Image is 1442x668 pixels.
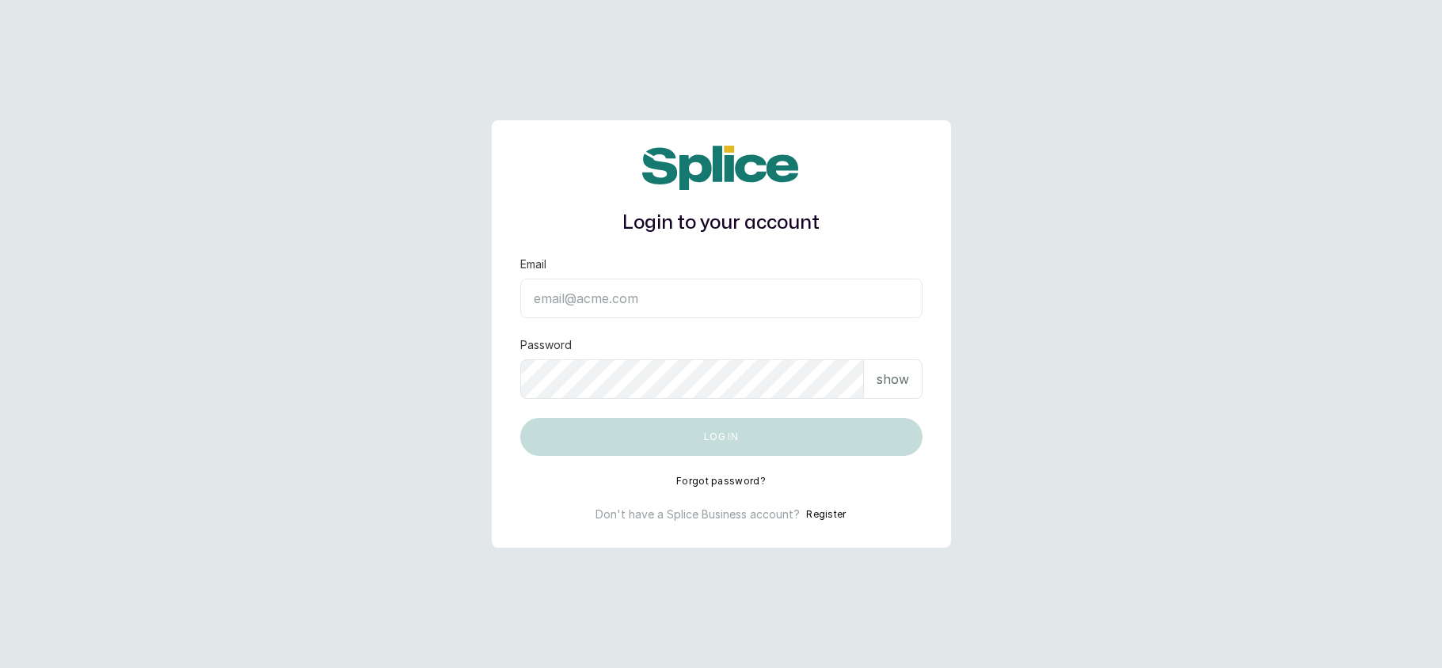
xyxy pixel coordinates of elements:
[676,475,766,488] button: Forgot password?
[595,507,800,522] p: Don't have a Splice Business account?
[520,209,923,237] h1: Login to your account
[520,279,923,318] input: email@acme.com
[520,418,923,456] button: Log in
[877,370,909,389] p: show
[520,337,572,353] label: Password
[520,256,546,272] label: Email
[806,507,846,522] button: Register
